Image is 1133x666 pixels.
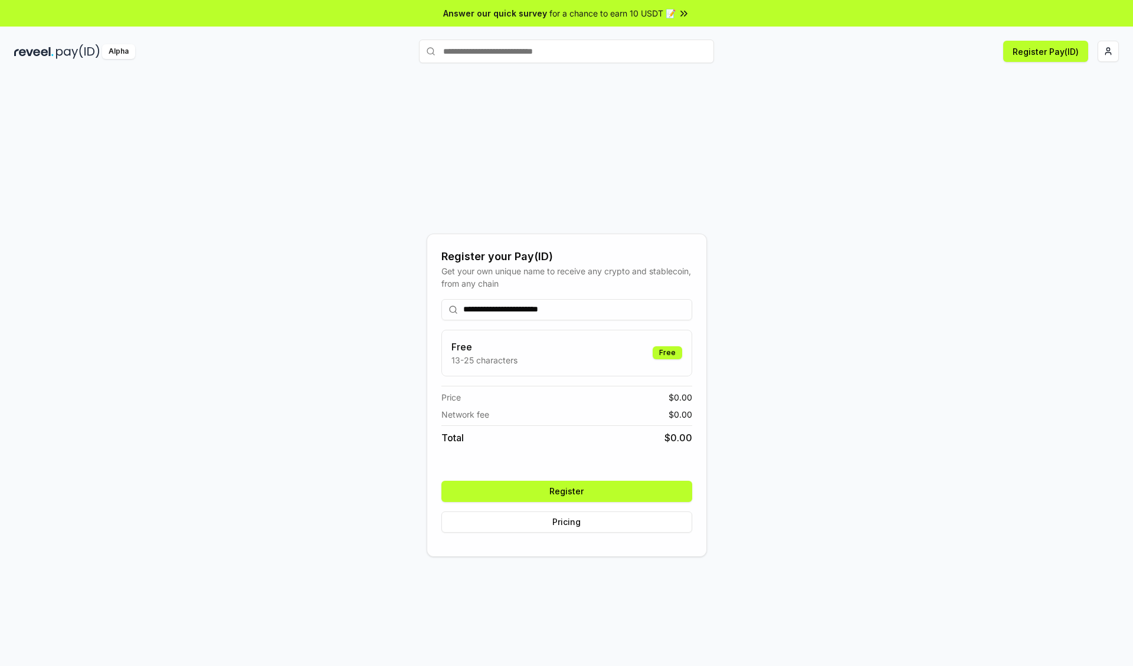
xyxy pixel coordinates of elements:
[56,44,100,59] img: pay_id
[441,391,461,403] span: Price
[451,340,518,354] h3: Free
[441,511,692,533] button: Pricing
[441,481,692,502] button: Register
[1003,41,1088,62] button: Register Pay(ID)
[669,408,692,421] span: $ 0.00
[102,44,135,59] div: Alpha
[443,7,547,19] span: Answer our quick survey
[14,44,54,59] img: reveel_dark
[441,248,692,265] div: Register your Pay(ID)
[441,431,464,445] span: Total
[441,408,489,421] span: Network fee
[441,265,692,290] div: Get your own unique name to receive any crypto and stablecoin, from any chain
[451,354,518,366] p: 13-25 characters
[549,7,676,19] span: for a chance to earn 10 USDT 📝
[664,431,692,445] span: $ 0.00
[669,391,692,403] span: $ 0.00
[653,346,682,359] div: Free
